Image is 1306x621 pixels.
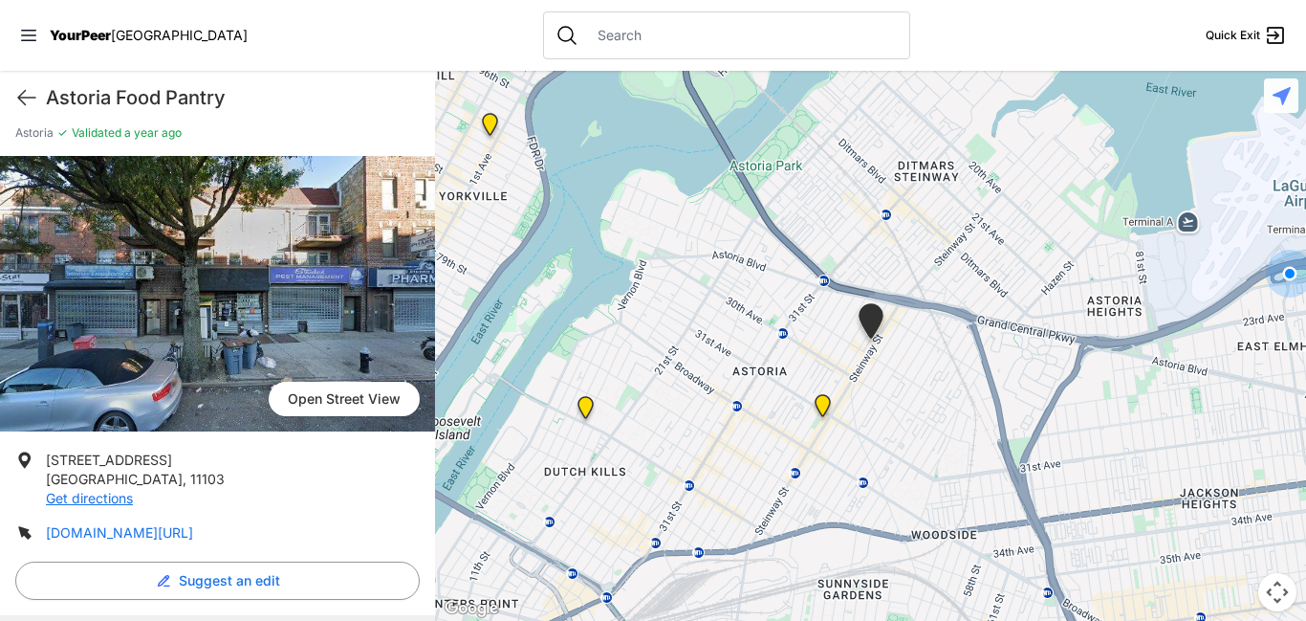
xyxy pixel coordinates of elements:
h1: Astoria Food Pantry [46,84,420,111]
span: YourPeer [50,27,111,43]
span: Suggest an edit [179,571,280,590]
span: a year ago [121,125,182,140]
img: Google [440,596,503,621]
span: Open Street View [269,382,420,416]
span: [STREET_ADDRESS] [46,452,172,468]
span: ✓ [57,125,68,141]
a: Get directions [46,490,133,506]
a: Quick Exit [1206,24,1287,47]
a: [DOMAIN_NAME][URL] [46,524,193,541]
span: [GEOGRAPHIC_DATA] [46,471,183,487]
div: Avenue Church [478,113,502,144]
span: 11103 [190,471,225,487]
a: Open this area in Google Maps (opens a new window) [440,596,503,621]
a: YourPeer[GEOGRAPHIC_DATA] [50,30,248,41]
span: [GEOGRAPHIC_DATA] [111,27,248,43]
div: Fancy Thrift Shop [574,396,598,427]
span: Validated [72,125,121,140]
button: Suggest an edit [15,562,420,600]
span: Quick Exit [1206,28,1260,43]
span: Astoria [15,125,54,141]
button: Map camera controls [1258,573,1296,611]
input: Search [586,26,898,45]
span: , [183,471,186,487]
